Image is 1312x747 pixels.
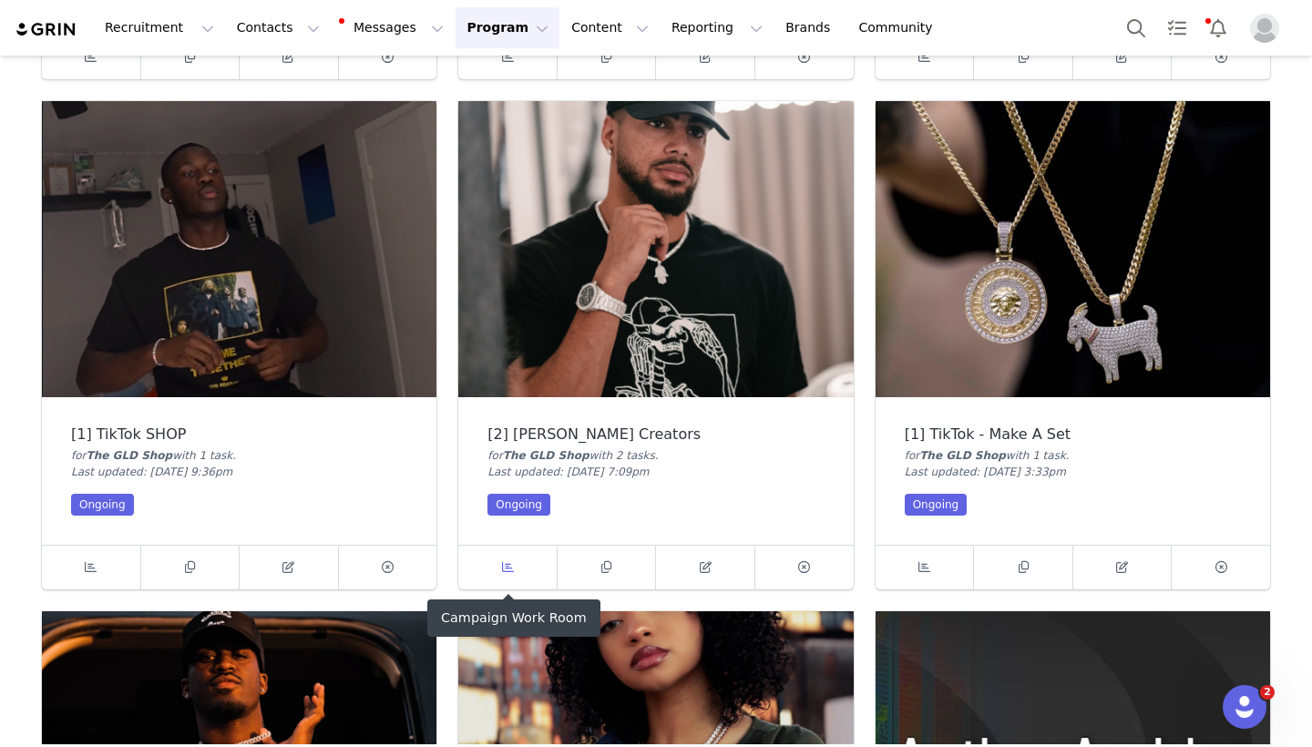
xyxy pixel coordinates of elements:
[848,7,952,48] a: Community
[919,449,1006,462] span: The GLD Shop
[1157,7,1197,48] a: Tasks
[487,426,824,443] div: [2] [PERSON_NAME] Creators
[487,447,824,464] div: for with 2 task .
[905,464,1241,480] div: Last updated: [DATE] 3:33pm
[876,101,1270,397] img: [1] TikTok - Make A Set
[427,599,600,637] div: Campaign Work Room
[226,7,331,48] button: Contacts
[487,494,550,516] div: Ongoing
[15,21,78,38] img: grin logo
[1223,685,1266,729] iframe: Intercom live chat
[42,101,436,397] img: [1] TikTok SHOP
[503,449,589,462] span: The GLD Shop
[1239,14,1297,43] button: Profile
[71,426,407,443] div: [1] TikTok SHOP
[71,464,407,480] div: Last updated: [DATE] 9:36pm
[94,7,225,48] button: Recruitment
[1116,7,1156,48] button: Search
[1260,685,1275,700] span: 2
[774,7,846,48] a: Brands
[650,449,655,462] span: s
[905,494,968,516] div: Ongoing
[458,101,853,397] img: [2] Michael Creators
[560,7,660,48] button: Content
[905,426,1241,443] div: [1] TikTok - Make A Set
[71,447,407,464] div: for with 1 task .
[71,494,134,516] div: Ongoing
[87,449,173,462] span: The GLD Shop
[1250,14,1279,43] img: placeholder-profile.jpg
[905,447,1241,464] div: for with 1 task .
[1198,7,1238,48] button: Notifications
[487,464,824,480] div: Last updated: [DATE] 7:09pm
[332,7,455,48] button: Messages
[456,7,559,48] button: Program
[661,7,774,48] button: Reporting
